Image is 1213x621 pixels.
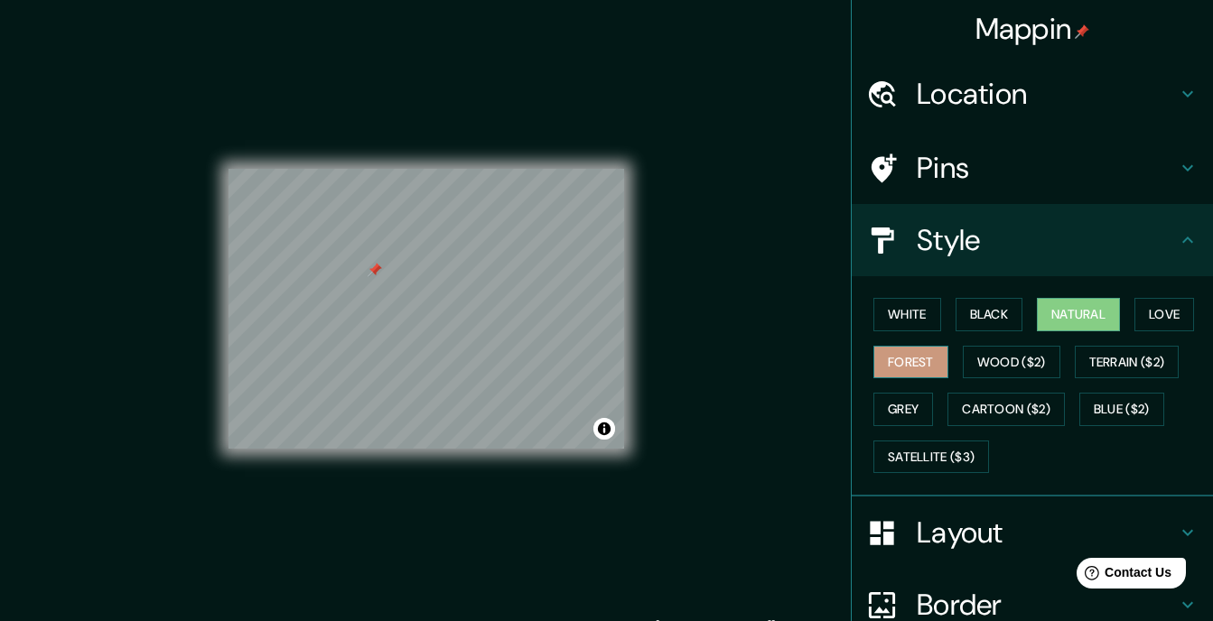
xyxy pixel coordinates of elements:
button: Satellite ($3) [873,440,989,474]
button: Blue ($2) [1079,393,1164,426]
h4: Layout [917,514,1177,551]
iframe: Help widget launcher [1052,551,1193,601]
button: Love [1134,298,1194,331]
button: Grey [873,393,933,426]
h4: Style [917,222,1177,258]
div: Style [852,204,1213,276]
button: Forest [873,346,948,379]
h4: Pins [917,150,1177,186]
h4: Mappin [975,11,1090,47]
button: White [873,298,941,331]
button: Cartoon ($2) [947,393,1065,426]
div: Layout [852,496,1213,569]
button: Terrain ($2) [1075,346,1180,379]
button: Wood ($2) [963,346,1060,379]
button: Black [956,298,1023,331]
div: Pins [852,132,1213,204]
h4: Location [917,76,1177,112]
button: Natural [1037,298,1120,331]
canvas: Map [229,169,624,449]
div: Location [852,58,1213,130]
button: Toggle attribution [593,418,615,440]
img: pin-icon.png [1075,24,1089,39]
